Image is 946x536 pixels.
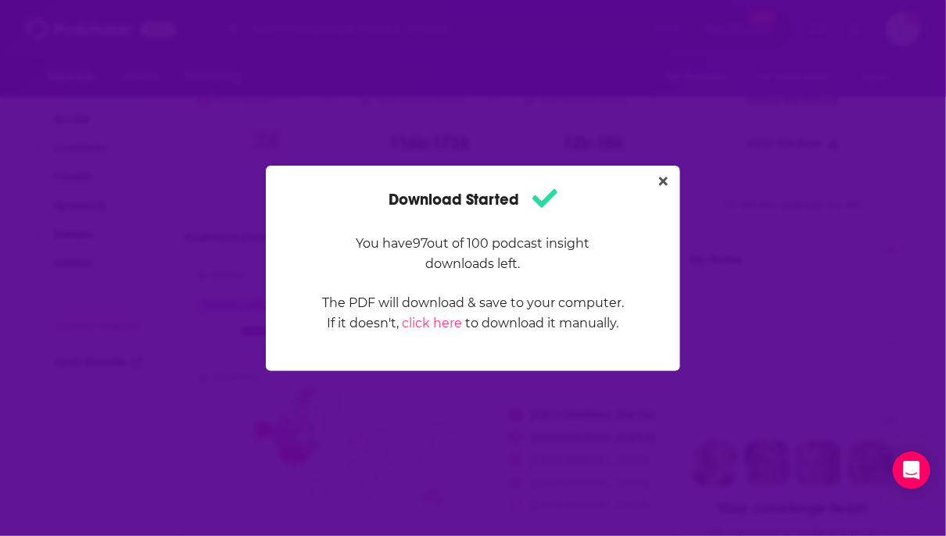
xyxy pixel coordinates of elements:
div: Open Intercom Messenger [893,452,930,489]
p: The PDF will download & save to your computer. If it doesn't, to download it manually. [321,293,625,334]
h1: Download Started [389,184,557,215]
button: Close [653,172,674,191]
a: click here [403,316,463,331]
p: You have 97 out of 100 podcast insight downloads left. [321,234,625,274]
